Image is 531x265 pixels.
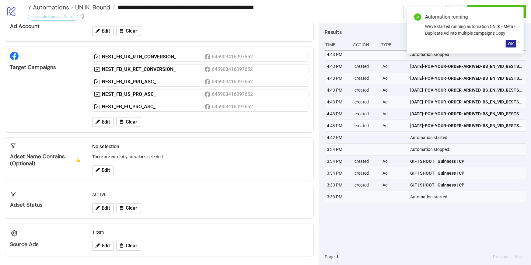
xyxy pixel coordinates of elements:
[410,155,524,167] a: GIF | SHOOT | Guinness | CP
[116,241,141,251] button: Clear
[449,5,465,18] button: ...
[354,84,378,96] div: created
[326,49,350,60] div: 4:43 PM
[403,5,447,18] button: To Builder
[380,39,404,51] div: Type
[212,103,254,110] div: 645903416097652
[382,96,406,108] div: Ad
[410,120,524,131] a: [DATE]-POV-YOUR-ORDER-ARRIVED-BS_EN_VID_BESTSELLERS_CP_22082026_ALLG_CC_SC13_None_RELAUNCHED_
[102,28,110,34] span: Edit
[410,167,524,179] a: GIF | SHOOT | Guinness | CP
[410,110,524,117] span: [DATE]-POV-YOUR-ORDER-ARRIVED-BS_EN_VID_BESTSELLERS_CP_22082026_ALLG_CC_SC13_None_RELAUNCHED_
[10,241,82,248] div: Source Ads
[410,61,524,72] a: [DATE]-POV-YOUR-ORDER-ARRIVED-BS_EN_VID_BESTSELLERS_CP_22082026_ALLG_CC_SC13_None_RELAUNCHED_
[326,120,350,131] div: 4:43 PM
[10,201,82,208] div: Adset Status
[491,253,511,260] button: Previous
[126,205,137,211] span: Clear
[382,179,406,191] div: Ad
[410,99,524,105] span: [DATE]-POV-YOUR-ORDER-ARRIVED-BS_EN_VID_BESTSELLERS_CP_22082026_ALLG_CC_SC13_None_RELAUNCHED_
[382,155,406,167] div: Ad
[334,253,341,260] button: 1
[382,167,406,179] div: Ad
[410,132,528,143] div: Automation started
[28,13,78,21] div: duplicate from ad IDs list
[410,96,524,108] a: [DATE]-POV-YOUR-ORDER-ARRIVED-BS_EN_VID_BESTSELLERS_CP_22082026_ALLG_CC_SC13_None_RELAUNCHED_
[325,28,526,36] h2: Results
[410,87,524,93] span: [DATE]-POV-YOUR-ORDER-ARRIVED-BS_EN_VID_BESTSELLERS_CP_22082026_ALLG_CC_SC13_None_RELAUNCHED_
[116,203,141,213] button: Clear
[102,205,110,211] span: Edit
[506,40,516,47] button: OK
[325,39,348,51] div: Time
[92,203,114,213] button: Edit
[410,179,524,191] a: GIF | SHOOT | Guinness | CP
[10,153,82,167] div: Adset Name contains (optional)
[410,84,524,96] a: [DATE]-POV-YOUR-ORDER-ARRIVED-BS_EN_VID_BESTSELLERS_CP_22082026_ALLG_CC_SC13_None_RELAUNCHED_
[326,84,350,96] div: 4:43 PM
[326,191,350,203] div: 3:33 PM
[212,78,254,85] div: 645903416097652
[90,189,311,200] div: ACTIVE
[326,61,350,72] div: 4:43 PM
[326,179,350,191] div: 3:33 PM
[414,13,421,21] span: check-circle
[92,166,114,175] button: Edit
[354,155,378,167] div: created
[102,54,204,60] div: NEST_FB_UK_RTN_CONVERSION_
[354,120,378,131] div: created
[326,155,350,167] div: 3:34 PM
[410,144,528,155] div: Automation stopped
[74,4,115,10] a: UN:IK, Bound
[102,243,110,249] span: Edit
[410,75,524,82] span: [DATE]-POV-YOUR-ORDER-ARRIVED-BS_EN_VID_BESTSELLERS_CP_22082026_ALLG_CC_SC13_None_RELAUNCHED_
[354,179,378,191] div: created
[326,108,350,120] div: 4:43 PM
[212,53,254,61] div: 645903416097652
[410,182,465,188] span: GIF | SHOOT | Guinness | CP
[382,84,406,96] div: Ad
[410,122,524,129] span: [DATE]-POV-YOUR-ORDER-ARRIVED-BS_EN_VID_BESTSELLERS_CP_22082026_ALLG_CC_SC13_None_RELAUNCHED_
[212,90,254,98] div: 645903416097652
[508,41,514,46] span: OK
[212,65,254,73] div: 645903416097652
[512,253,525,260] button: Next
[102,66,204,73] div: NEST_FB_UK_RET_CONVERSION_
[326,132,350,143] div: 4:42 PM
[92,117,114,127] button: Edit
[326,72,350,84] div: 4:43 PM
[410,63,524,70] span: [DATE]-POV-YOUR-ORDER-ARRIVED-BS_EN_VID_BESTSELLERS_CP_22082026_ALLG_CC_SC13_None_RELAUNCHED_
[74,3,110,11] span: UN:IK, Bound
[92,143,309,150] h2: No selection
[326,96,350,108] div: 4:43 PM
[410,170,465,176] span: GIF | SHOOT | Guinness | CP
[382,108,406,120] div: Ad
[90,226,311,238] div: 1 item
[10,64,82,71] div: Target Campaigns
[354,61,378,72] div: created
[126,243,137,249] span: Clear
[354,96,378,108] div: created
[410,108,524,120] a: [DATE]-POV-YOUR-ORDER-ARRIVED-BS_EN_VID_BESTSELLERS_CP_22082026_ALLG_CC_SC13_None_RELAUNCHED_
[102,103,204,110] div: NEST_FB_EU_PRO_ASC_
[382,61,406,72] div: Ad
[102,78,204,85] div: NEST_FB_UK_PRO_ASC_
[116,117,141,127] button: Clear
[102,168,110,173] span: Edit
[92,241,114,251] button: Edit
[425,13,516,21] div: Automation running
[425,23,516,37] div: We've started running automation UN:IK - Meta - Duplicate Ad into multiple campaigns Copy
[102,91,204,98] div: NEST_FB_US_PRO_ASC_
[467,5,526,18] button: Run Automation
[354,108,378,120] div: created
[354,167,378,179] div: created
[410,191,528,203] div: Automation started
[354,72,378,84] div: created
[28,4,74,10] a: < Automations
[382,72,406,84] div: Ad
[116,26,141,36] button: Clear
[353,39,376,51] div: Action
[92,153,309,160] p: There are currently no values selected
[382,120,406,131] div: Ad
[326,144,350,155] div: 3:34 PM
